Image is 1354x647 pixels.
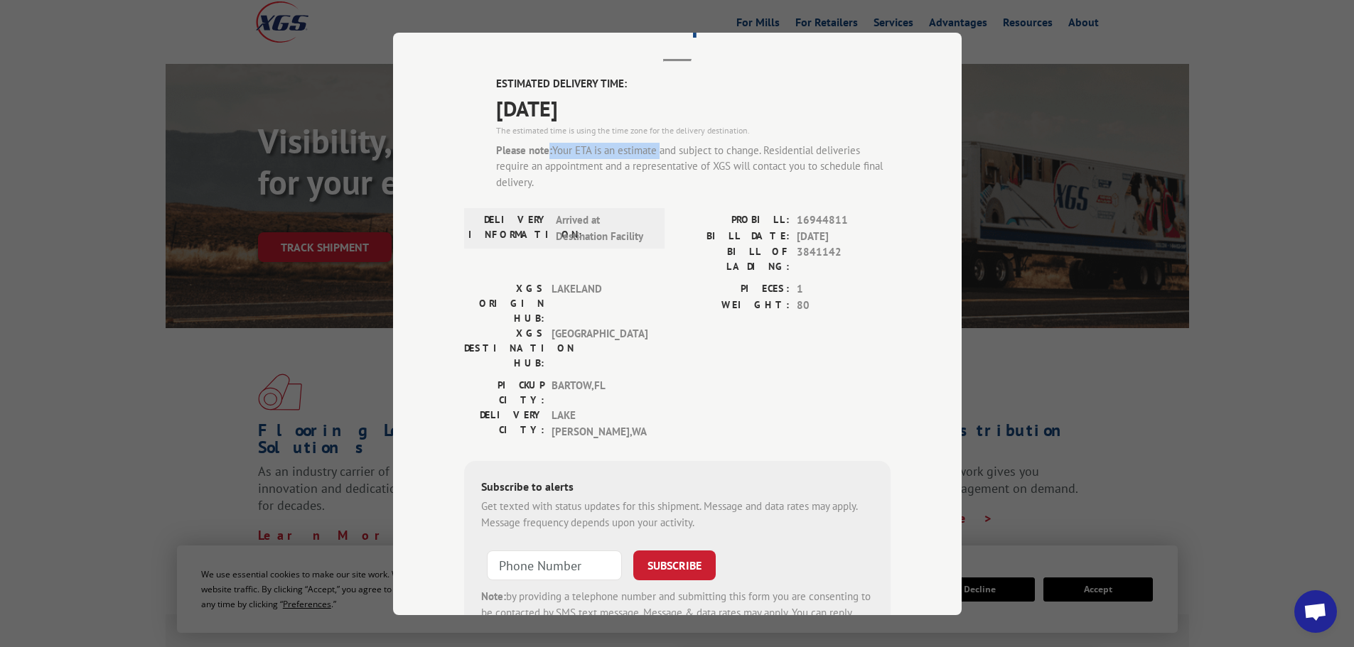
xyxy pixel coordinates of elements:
span: [DATE] [496,92,891,124]
input: Phone Number [487,550,622,580]
label: XGS ORIGIN HUB: [464,281,544,326]
label: PROBILL: [677,212,790,229]
div: Subscribe to alerts [481,478,874,499]
label: ESTIMATED DELIVERY TIME: [496,76,891,92]
label: PIECES: [677,281,790,298]
a: Open chat [1294,590,1337,633]
div: Get texted with status updates for this shipment. Message and data rates may apply. Message frequ... [481,499,874,531]
label: WEIGHT: [677,297,790,313]
span: 1 [797,281,891,298]
span: Arrived at Destination Facility [556,212,652,244]
div: Your ETA is an estimate and subject to change. Residential deliveries require an appointment and ... [496,142,891,190]
span: 3841142 [797,244,891,274]
strong: Note: [481,589,506,603]
label: XGS DESTINATION HUB: [464,326,544,371]
button: SUBSCRIBE [633,550,716,580]
span: [DATE] [797,228,891,244]
div: by providing a telephone number and submitting this form you are consenting to be contacted by SM... [481,589,874,637]
span: [GEOGRAPHIC_DATA] [552,326,648,371]
h2: Track Shipment [464,13,891,40]
span: BARTOW , FL [552,378,648,408]
strong: Please note: [496,143,552,156]
label: BILL OF LADING: [677,244,790,274]
label: PICKUP CITY: [464,378,544,408]
span: 16944811 [797,212,891,229]
span: LAKE [PERSON_NAME] , WA [552,408,648,440]
label: DELIVERY CITY: [464,408,544,440]
label: BILL DATE: [677,228,790,244]
span: 80 [797,297,891,313]
span: LAKELAND [552,281,648,326]
label: DELIVERY INFORMATION: [468,212,549,244]
div: The estimated time is using the time zone for the delivery destination. [496,124,891,136]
